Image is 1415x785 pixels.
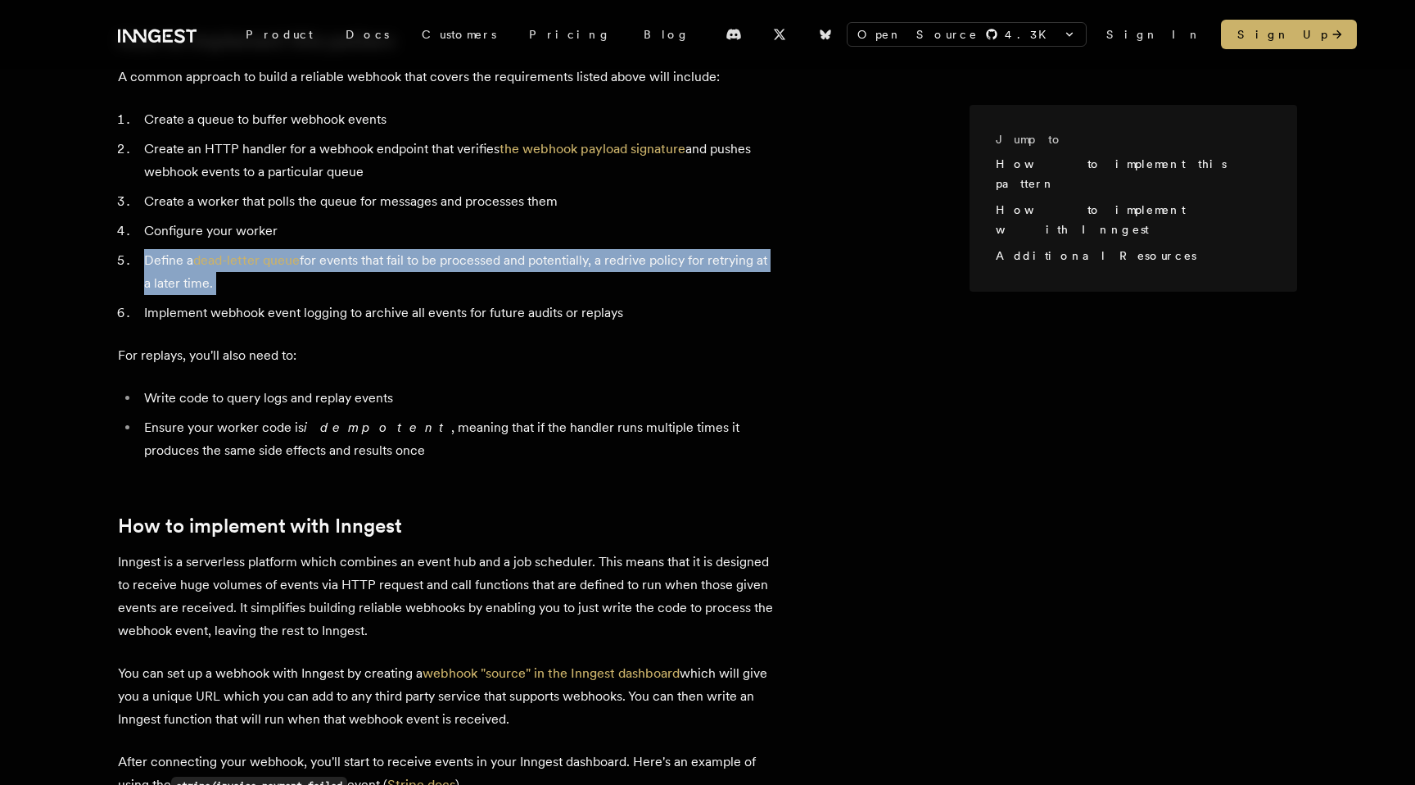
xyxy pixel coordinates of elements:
li: Implement webhook event logging to archive all events for future audits or replays [139,302,773,324]
a: Sign In [1106,26,1201,43]
a: Bluesky [807,21,843,48]
span: 4.3 K [1005,26,1056,43]
li: Create a worker that polls the queue for messages and processes them [139,190,773,213]
div: Product [229,20,329,49]
a: X [762,21,798,48]
p: For replays, you'll also need to: [118,344,773,367]
li: Create a queue to buffer webhook events [139,108,773,131]
a: How to implement with Inngest [996,203,1185,236]
a: the webhook payload signature [500,141,685,157]
h3: Jump to [996,131,1258,147]
a: Additional Resources [996,249,1196,262]
a: Customers [405,20,513,49]
a: Pricing [513,20,627,49]
p: A common approach to build a reliable webhook that covers the requirements listed above will incl... [118,66,773,88]
p: Inngest is a serverless platform which combines an event hub and a job scheduler. This means that... [118,551,773,642]
span: Open Source [857,26,979,43]
h2: How to implement with Inngest [118,515,773,538]
li: Define a for events that fail to be processed and potentially, a redrive policy for retrying at a... [139,249,773,295]
a: Sign Up [1221,20,1357,49]
li: Create an HTTP handler for a webhook endpoint that verifies and pushes webhook events to a partic... [139,138,773,184]
a: dead-letter queue [193,252,300,268]
a: How to implement this pattern [996,157,1227,190]
a: webhook "source" in the Inngest dashboard [423,665,680,681]
li: Write code to query logs and replay events [139,387,773,410]
p: You can set up a webhook with Inngest by creating a which will give you a unique URL which you ca... [118,662,773,731]
a: Discord [716,21,752,48]
li: Configure your worker [139,220,773,243]
li: Ensure your worker code is , meaning that if the handler runs multiple times it produces the same... [139,416,773,462]
a: Docs [329,20,405,49]
a: Blog [627,20,706,49]
em: idempotent [304,420,451,435]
